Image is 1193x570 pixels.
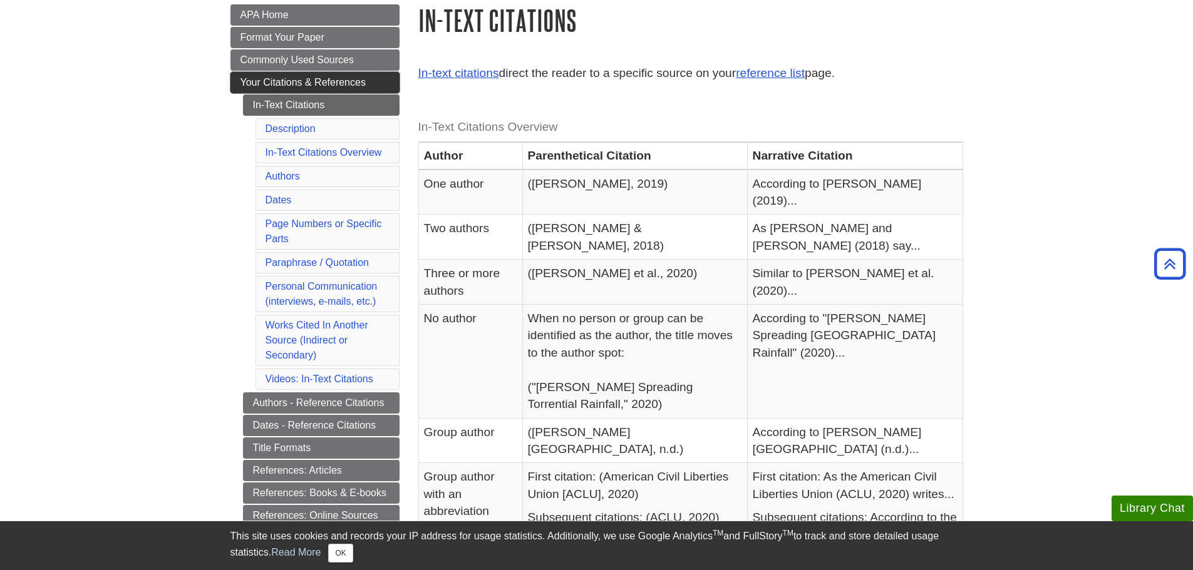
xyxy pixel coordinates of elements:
[522,142,747,170] th: Parenthetical Citation
[528,468,742,502] p: First citation: (American Civil Liberties Union [ACLU], 2020)
[736,66,805,79] a: reference list
[522,215,747,260] td: ([PERSON_NAME] & [PERSON_NAME], 2018)
[418,66,499,79] a: In-text citations
[522,305,747,419] td: When no person or group can be identified as the author, the title moves to the author spot: ("[P...
[240,32,324,43] span: Format Your Paper
[230,49,400,71] a: Commonly Used Sources
[243,392,400,414] a: Authors - Reference Citations
[418,418,522,463] td: Group author
[522,418,747,463] td: ([PERSON_NAME][GEOGRAPHIC_DATA], n.d.)
[747,418,963,463] td: According to [PERSON_NAME][GEOGRAPHIC_DATA] (n.d.)...
[240,77,366,88] span: Your Citations & References
[418,4,963,36] h1: In-Text Citations
[753,468,958,502] p: First citation: As the American Civil Liberties Union (ACLU, 2020) writes...
[243,415,400,436] a: Dates - Reference Citations
[753,509,958,543] p: Subsequent citations: According to the ACLU (2020)...
[747,305,963,419] td: According to "[PERSON_NAME] Spreading [GEOGRAPHIC_DATA] Rainfall" (2020)...
[418,215,522,260] td: Two authors
[240,54,354,65] span: Commonly Used Sources
[230,529,963,562] div: This site uses cookies and records your IP address for usage statistics. Additionally, we use Goo...
[271,547,321,557] a: Read More
[243,94,400,116] a: In-Text Citations
[418,64,963,83] p: direct the reader to a specific source on your page.
[783,529,793,537] sup: TM
[266,147,382,158] a: In-Text Citations Overview
[266,257,369,268] a: Paraphrase / Quotation
[418,170,522,215] td: One author
[747,260,963,305] td: Similar to [PERSON_NAME] et al. (2020)...
[418,305,522,419] td: No author
[528,509,742,526] p: Subsequent citations: (ACLU, 2020)
[230,72,400,93] a: Your Citations & References
[266,320,368,360] a: Works Cited In Another Source (Indirect or Secondary)
[266,218,382,244] a: Page Numbers or Specific Parts
[266,171,300,181] a: Authors
[418,463,522,555] td: Group author with an abbreviation
[243,437,400,459] a: Title Formats
[418,260,522,305] td: Three or more authors
[1150,255,1190,272] a: Back to Top
[266,281,378,307] a: Personal Communication(interviews, e-mails, etc.)
[230,4,400,26] a: APA Home
[747,215,963,260] td: As [PERSON_NAME] and [PERSON_NAME] (2018) say...
[266,195,292,205] a: Dates
[240,9,289,20] span: APA Home
[243,482,400,504] a: References: Books & E-books
[522,170,747,215] td: ([PERSON_NAME], 2019)
[713,529,723,537] sup: TM
[266,374,373,384] a: Videos: In-Text Citations
[266,123,316,134] a: Description
[418,113,963,141] caption: In-Text Citations Overview
[230,27,400,48] a: Format Your Paper
[328,544,353,562] button: Close
[747,142,963,170] th: Narrative Citation
[418,142,522,170] th: Author
[243,505,400,526] a: References: Online Sources
[747,170,963,215] td: According to [PERSON_NAME] (2019)...
[243,460,400,481] a: References: Articles
[1112,496,1193,521] button: Library Chat
[522,260,747,305] td: ([PERSON_NAME] et al., 2020)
